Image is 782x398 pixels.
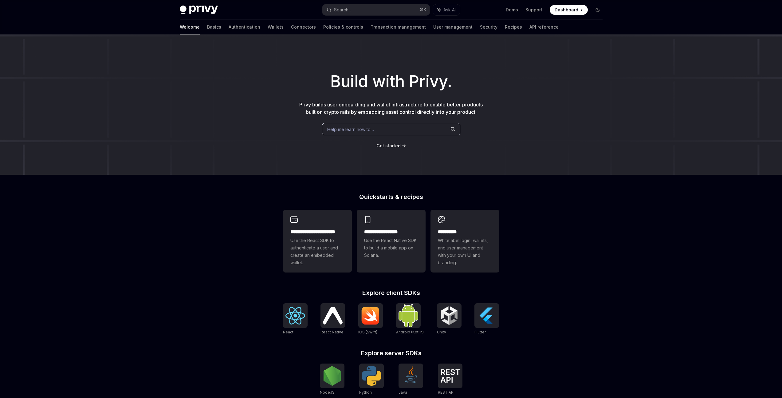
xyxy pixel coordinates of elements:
span: Unity [437,330,446,334]
span: Flutter [474,330,486,334]
a: ReactReact [283,303,308,335]
a: iOS (Swift)iOS (Swift) [358,303,383,335]
a: Demo [506,7,518,13]
a: API reference [529,20,559,34]
a: REST APIREST API [438,364,462,396]
a: Support [525,7,542,13]
a: Transaction management [371,20,426,34]
img: dark logo [180,6,218,14]
a: Welcome [180,20,200,34]
button: Ask AI [433,4,460,15]
span: React [283,330,293,334]
img: Java [401,366,421,386]
span: NodeJS [320,390,335,395]
a: Basics [207,20,221,34]
span: Whitelabel login, wallets, and user management with your own UI and branding. [438,237,492,266]
a: Recipes [505,20,522,34]
a: JavaJava [399,364,423,396]
img: React [285,307,305,324]
span: REST API [438,390,454,395]
a: Authentication [229,20,260,34]
a: **** *****Whitelabel login, wallets, and user management with your own UI and branding. [430,210,499,273]
img: iOS (Swift) [361,306,380,325]
button: Toggle dark mode [593,5,603,15]
img: NodeJS [322,366,342,386]
span: Android (Kotlin) [396,330,424,334]
a: Dashboard [550,5,588,15]
span: Dashboard [555,7,578,13]
h2: Explore server SDKs [283,350,499,356]
span: React Native [320,330,344,334]
a: **** **** **** ***Use the React Native SDK to build a mobile app on Solana. [357,210,426,273]
button: Search...⌘K [322,4,430,15]
a: Wallets [268,20,284,34]
span: Java [399,390,407,395]
img: React Native [323,307,343,324]
a: Get started [376,143,401,149]
a: User management [433,20,473,34]
a: Security [480,20,497,34]
span: Get started [376,143,401,148]
img: Python [362,366,381,386]
a: UnityUnity [437,303,462,335]
span: Ask AI [443,7,456,13]
span: Privy builds user onboarding and wallet infrastructure to enable better products built on crypto ... [299,101,483,115]
span: Use the React SDK to authenticate a user and create an embedded wallet. [290,237,344,266]
span: ⌘ K [420,7,426,12]
a: PythonPython [359,364,384,396]
span: Python [359,390,372,395]
img: Unity [439,306,459,325]
span: Help me learn how to… [327,126,374,133]
a: FlutterFlutter [474,303,499,335]
img: REST API [440,369,460,383]
h2: Quickstarts & recipes [283,194,499,200]
img: Android (Kotlin) [399,304,418,327]
a: Connectors [291,20,316,34]
h1: Build with Privy. [10,70,772,94]
span: Use the React Native SDK to build a mobile app on Solana. [364,237,418,259]
img: Flutter [477,306,497,325]
a: Policies & controls [323,20,363,34]
h2: Explore client SDKs [283,290,499,296]
span: iOS (Swift) [358,330,377,334]
div: Search... [334,6,351,14]
a: NodeJSNodeJS [320,364,344,396]
a: React NativeReact Native [320,303,345,335]
a: Android (Kotlin)Android (Kotlin) [396,303,424,335]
